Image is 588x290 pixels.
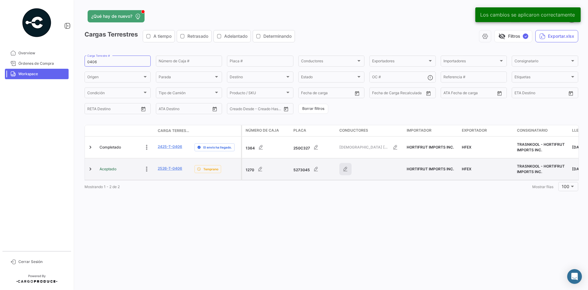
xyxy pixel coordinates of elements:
span: Exportadores [372,60,427,64]
span: ¿Qué hay de nuevo? [91,13,132,19]
span: Destino [230,76,285,80]
button: Open calendar [566,89,575,98]
div: 1364 [246,141,288,153]
h3: Cargas Terrestres [85,30,297,42]
datatable-header-cell: Conductores [337,125,404,136]
input: Hasta [103,107,127,112]
span: A tiempo [153,33,171,39]
span: Adelantado [224,33,247,39]
a: 2526-T-0406 [158,166,182,171]
span: Determinando [263,33,292,39]
datatable-header-cell: Delay Status [192,128,241,133]
input: ATA Hasta [466,92,491,96]
span: Temprano [203,167,218,172]
span: Tipo de Camión [159,92,214,96]
input: Desde [301,92,312,96]
div: 250C327 [293,141,334,153]
button: Retrasado [177,30,211,42]
span: HORTIFRUT IMPORTS INC. [407,167,454,171]
button: visibility_offFiltros✓ [494,30,532,42]
button: Open calendar [352,89,362,98]
span: Parada [159,76,214,80]
button: Borrar filtros [298,104,328,114]
span: Los cambios se aplicaron correctamente [480,12,575,18]
input: Desde [87,107,98,112]
a: 2425-T-0406 [158,144,182,149]
span: ✓ [523,33,528,39]
span: Cerrar Sesión [18,259,66,265]
button: Open calendar [139,104,148,114]
span: Overview [18,50,66,56]
div: 1270 [246,163,288,175]
a: Órdenes de Compra [5,58,69,69]
datatable-header-cell: Carga Terrestre # [155,126,192,136]
span: Estado [301,76,356,80]
span: Carga Terrestre # [158,128,190,133]
span: Etiquetas [514,76,570,80]
span: HFEX [462,167,471,171]
input: Creado Desde [230,107,252,112]
span: HORTIFRUT IMPORTS INC. [407,145,454,149]
button: Open calendar [424,89,433,98]
a: Workspace [5,69,69,79]
span: Mostrando 1 - 2 de 2 [85,184,120,189]
span: Importador [407,128,432,133]
input: ATA Desde [159,107,177,112]
input: ATA Hasta [182,107,206,112]
span: TRASNKOOL - HORTIFRUT IMPORTS INC. [517,164,565,174]
datatable-header-cell: Exportador [459,125,514,136]
span: Placa [293,128,306,133]
span: Consignatario [517,128,548,133]
button: Open calendar [281,104,291,114]
div: 5273045 [293,163,334,175]
button: Determinando [253,30,295,42]
span: El envío ha llegado. [203,145,232,150]
span: Origen [87,76,142,80]
button: Adelantado [214,30,251,42]
input: Desde [514,92,526,96]
input: Hasta [387,92,412,96]
span: Workspace [18,71,66,77]
span: Aceptado [100,166,116,172]
span: Consignatario [514,60,570,64]
span: Exportador [462,128,487,133]
span: Conductores [301,60,356,64]
input: Hasta [530,92,554,96]
span: Conductores [339,128,368,133]
img: powered-by.png [21,7,52,38]
input: Hasta [316,92,341,96]
input: Creado Hasta [257,107,281,112]
a: Expand/Collapse Row [87,144,93,150]
span: Condición [87,92,142,96]
span: Órdenes de Compra [18,61,66,66]
button: A tiempo [143,30,175,42]
span: Mostrar filas [532,184,553,189]
span: [DEMOGRAPHIC_DATA] [PERSON_NAME] [339,145,389,150]
datatable-header-cell: Consignatario [514,125,570,136]
datatable-header-cell: Estado [97,128,155,133]
span: TRASNKOOL - HORTIFRUT IMPORTS INC. [517,142,565,152]
span: Importadores [443,60,499,64]
input: ATA Desde [443,92,462,96]
button: ¿Qué hay de nuevo? [88,10,145,22]
button: Open calendar [495,89,504,98]
datatable-header-cell: Importador [404,125,459,136]
input: Desde [372,92,383,96]
span: Producto / SKU [230,92,285,96]
button: Exportar.xlsx [535,30,578,42]
div: Abrir Intercom Messenger [567,269,582,284]
span: HFEX [462,145,471,149]
span: visibility_off [498,33,506,40]
span: Número de Caja [246,128,279,133]
span: Completado [100,145,121,150]
span: Retrasado [187,33,208,39]
datatable-header-cell: Número de Caja [242,125,291,136]
button: Open calendar [210,104,219,114]
a: Overview [5,48,69,58]
a: Expand/Collapse Row [87,166,93,172]
datatable-header-cell: Placa [291,125,337,136]
span: 100 [562,184,569,189]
